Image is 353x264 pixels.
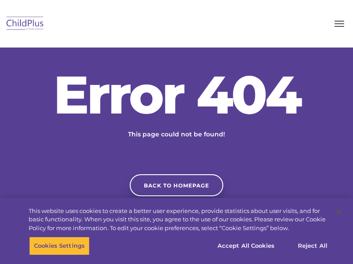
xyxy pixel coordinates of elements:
[29,237,90,255] button: Cookies Settings
[44,68,309,121] h2: Error 404
[29,207,328,233] div: This website uses cookies to create a better user experience, provide statistics about user visit...
[130,174,223,196] a: Back to homepage
[213,237,279,255] button: Accept All Cookies
[329,202,349,222] button: Close
[285,237,340,255] button: Reject All
[84,130,269,139] p: This page could not be found!
[4,14,46,34] img: ChildPlus by Procare Solutions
